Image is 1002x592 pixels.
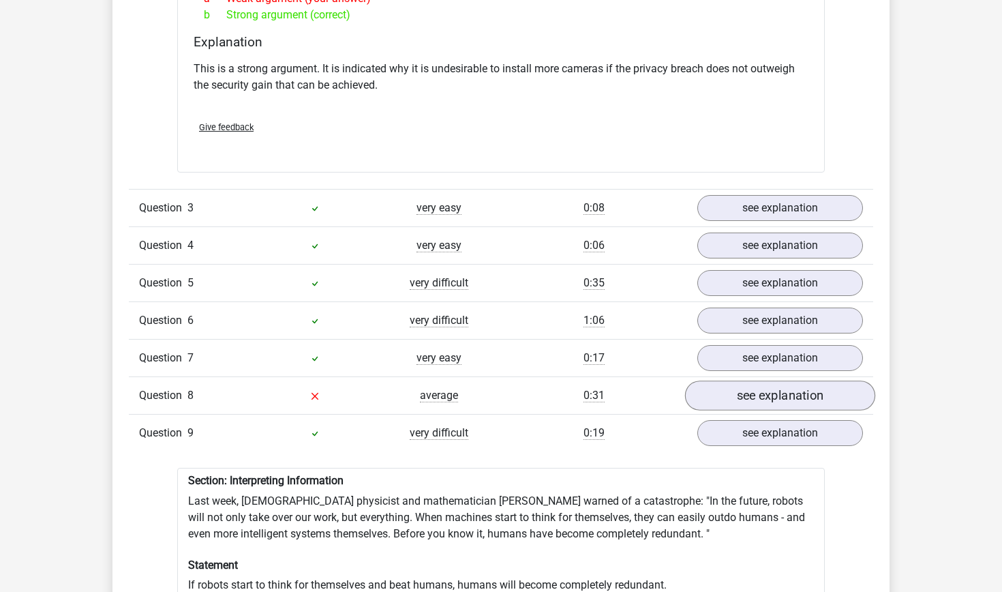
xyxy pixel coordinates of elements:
[410,314,468,327] span: very difficult
[204,7,226,23] span: b
[188,559,814,572] h6: Statement
[139,312,187,329] span: Question
[416,201,461,215] span: very easy
[139,387,187,404] span: Question
[139,425,187,441] span: Question
[583,314,605,327] span: 1:06
[139,237,187,254] span: Question
[583,351,605,365] span: 0:17
[187,351,194,364] span: 7
[187,389,194,402] span: 8
[194,61,808,93] p: This is a strong argument. It is indicated why it is undesirable to install more cameras if the p...
[139,275,187,291] span: Question
[139,200,187,216] span: Question
[194,7,808,23] div: Strong argument (correct)
[685,381,875,411] a: see explanation
[187,201,194,214] span: 3
[187,426,194,439] span: 9
[416,239,461,252] span: very easy
[583,426,605,440] span: 0:19
[583,276,605,290] span: 0:35
[697,195,863,221] a: see explanation
[410,276,468,290] span: very difficult
[420,389,458,402] span: average
[416,351,461,365] span: very easy
[188,474,814,487] h6: Section: Interpreting Information
[187,276,194,289] span: 5
[583,389,605,402] span: 0:31
[199,122,254,132] span: Give feedback
[139,350,187,366] span: Question
[697,270,863,296] a: see explanation
[697,420,863,446] a: see explanation
[187,314,194,327] span: 6
[697,233,863,258] a: see explanation
[194,34,808,50] h4: Explanation
[583,201,605,215] span: 0:08
[697,345,863,371] a: see explanation
[187,239,194,252] span: 4
[410,426,468,440] span: very difficult
[697,308,863,334] a: see explanation
[583,239,605,252] span: 0:06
